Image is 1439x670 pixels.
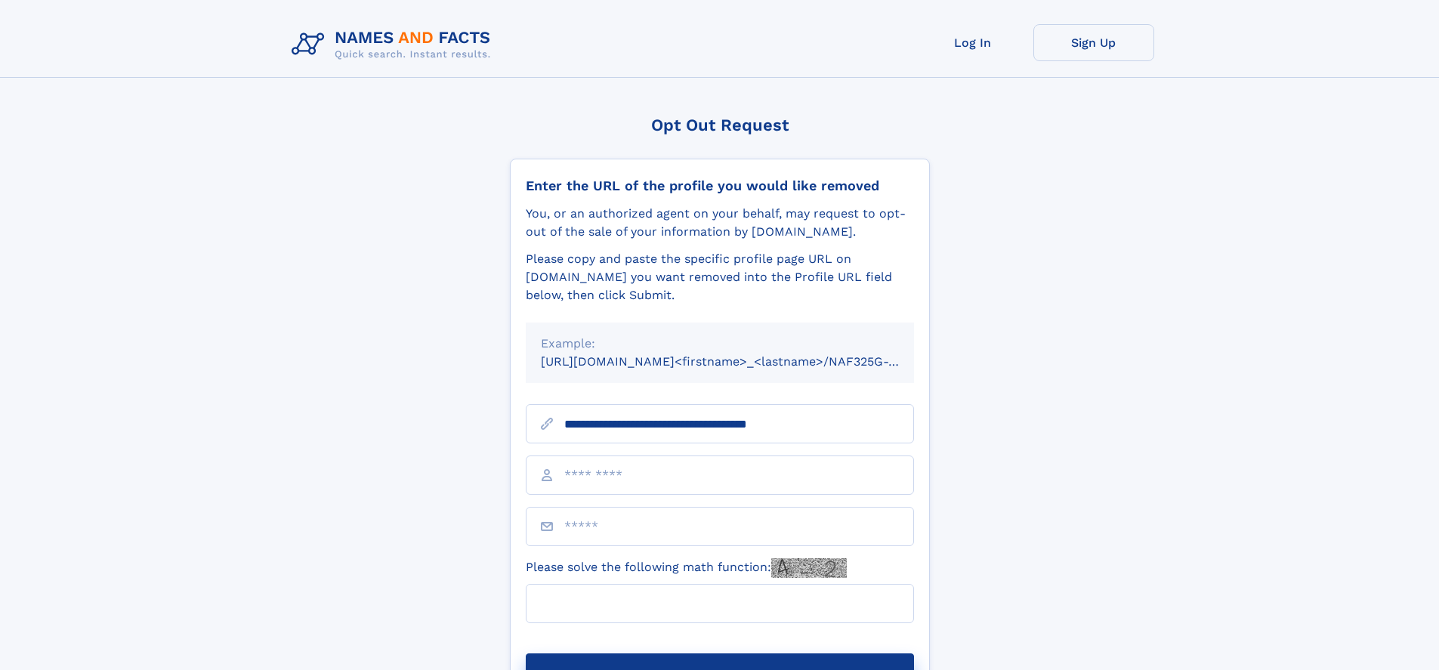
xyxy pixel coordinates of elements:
div: Example: [541,335,899,353]
a: Sign Up [1033,24,1154,61]
label: Please solve the following math function: [526,558,847,578]
div: Opt Out Request [510,116,930,134]
img: Logo Names and Facts [286,24,503,65]
a: Log In [912,24,1033,61]
div: Enter the URL of the profile you would like removed [526,178,914,194]
small: [URL][DOMAIN_NAME]<firstname>_<lastname>/NAF325G-xxxxxxxx [541,354,943,369]
div: You, or an authorized agent on your behalf, may request to opt-out of the sale of your informatio... [526,205,914,241]
div: Please copy and paste the specific profile page URL on [DOMAIN_NAME] you want removed into the Pr... [526,250,914,304]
